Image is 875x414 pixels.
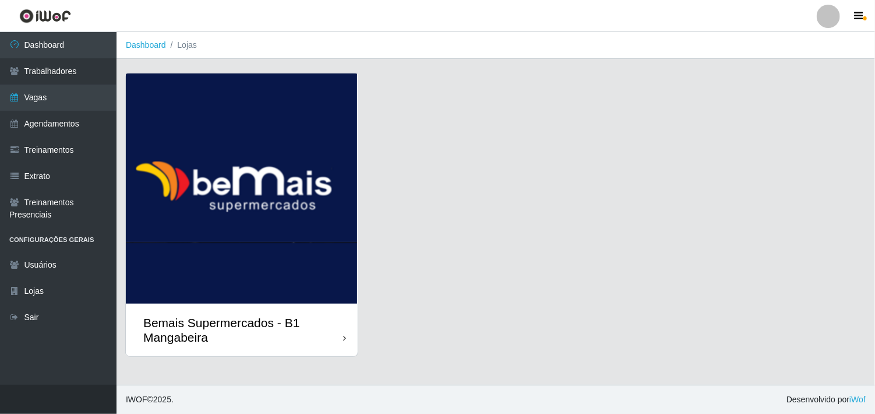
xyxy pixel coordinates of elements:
[126,73,358,356] a: Bemais Supermercados - B1 Mangabeira
[126,395,147,404] span: IWOF
[126,73,358,304] img: cardImg
[166,39,197,51] li: Lojas
[117,32,875,59] nav: breadcrumb
[126,394,174,406] span: © 2025 .
[19,9,71,23] img: CoreUI Logo
[849,395,866,404] a: iWof
[786,394,866,406] span: Desenvolvido por
[143,315,343,345] div: Bemais Supermercados - B1 Mangabeira
[126,40,166,50] a: Dashboard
